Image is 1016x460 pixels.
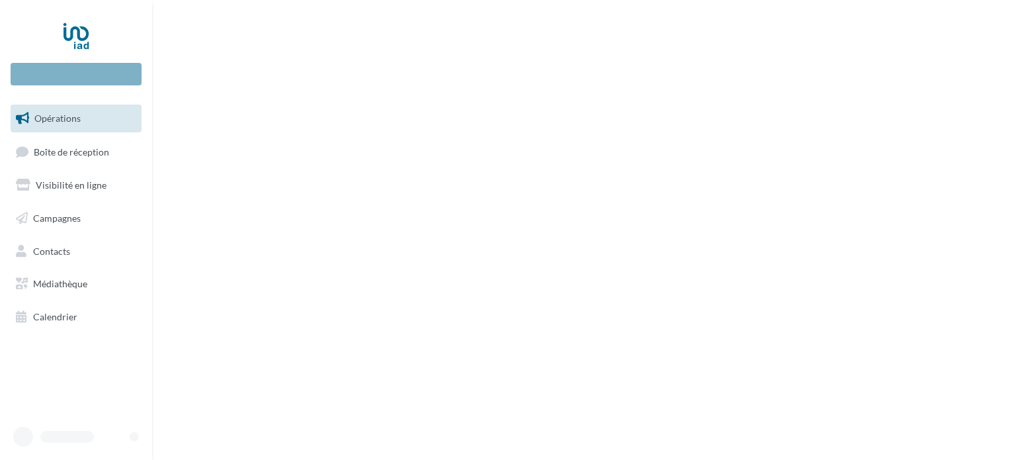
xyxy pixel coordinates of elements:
[33,245,70,256] span: Contacts
[34,146,109,157] span: Boîte de réception
[8,105,144,132] a: Opérations
[8,138,144,166] a: Boîte de réception
[8,205,144,232] a: Campagnes
[33,278,87,289] span: Médiathèque
[33,212,81,224] span: Campagnes
[33,311,77,322] span: Calendrier
[34,113,81,124] span: Opérations
[8,270,144,298] a: Médiathèque
[8,238,144,265] a: Contacts
[8,303,144,331] a: Calendrier
[8,171,144,199] a: Visibilité en ligne
[36,179,106,191] span: Visibilité en ligne
[11,63,142,85] div: Nouvelle campagne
